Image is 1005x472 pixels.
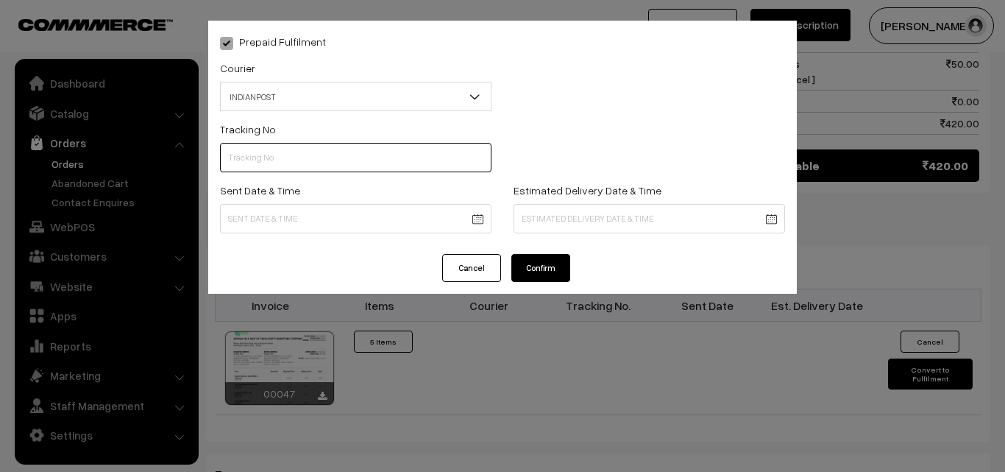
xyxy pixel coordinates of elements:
[220,34,326,49] label: Prepaid Fulfilment
[220,183,300,198] label: Sent Date & Time
[221,84,491,110] span: INDIANPOST
[514,183,661,198] label: Estimated Delivery Date & Time
[442,254,501,282] button: Cancel
[514,204,785,233] input: Estimated Delivery Date & Time
[220,204,491,233] input: Sent Date & Time
[511,254,570,282] button: Confirm
[220,121,276,137] label: Tracking No
[220,60,255,76] label: Courier
[220,143,491,172] input: Tracking No
[220,82,491,111] span: INDIANPOST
